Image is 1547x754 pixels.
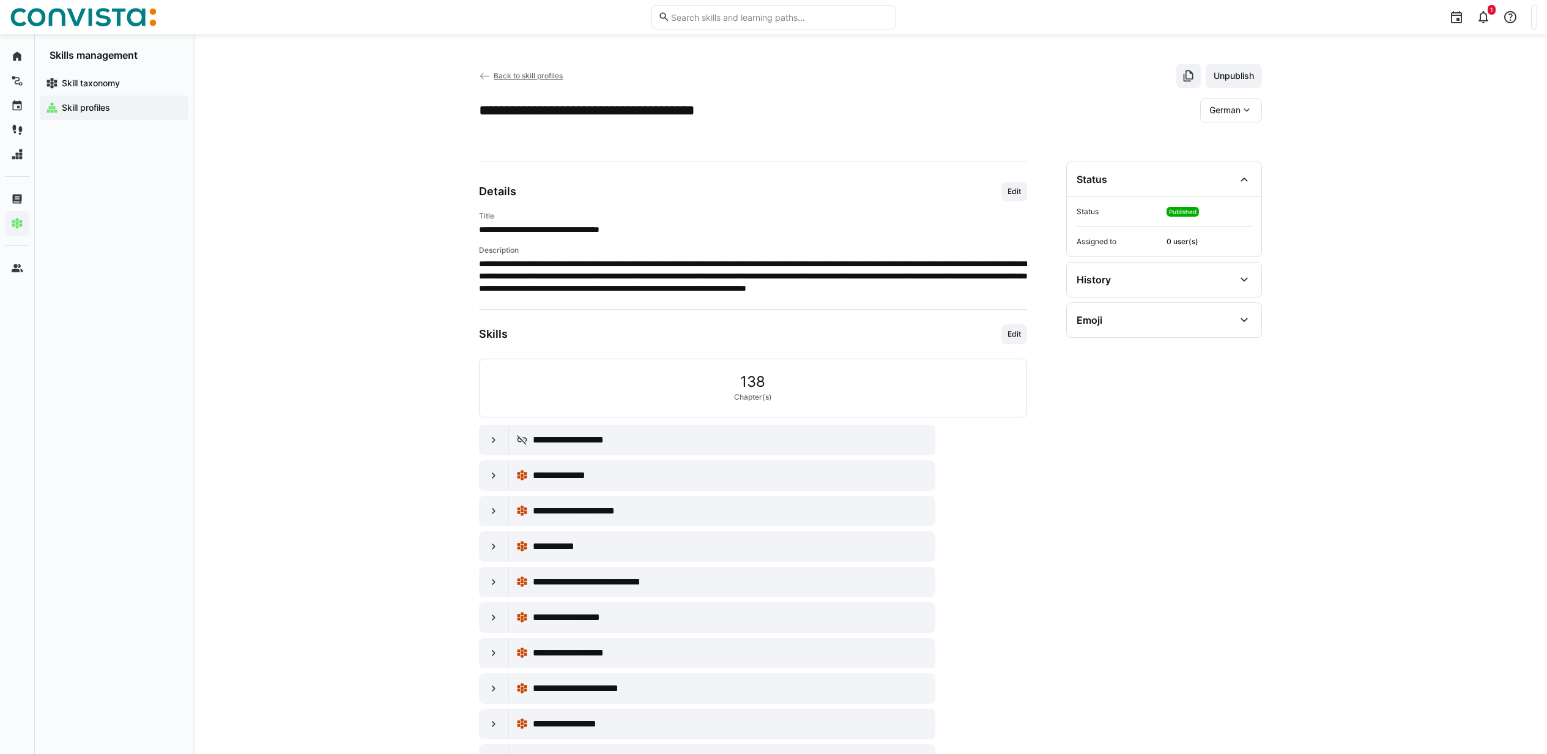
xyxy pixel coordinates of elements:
span: Unpublish [1212,70,1256,82]
button: Unpublish [1206,64,1262,88]
button: Edit [1001,324,1027,344]
input: Search skills and learning paths… [670,12,889,23]
h3: Skills [479,327,508,341]
span: 0 user(s) [1167,237,1252,247]
span: Chapter(s) [734,392,772,402]
span: Back to skill profiles [494,71,563,80]
span: Published [1169,208,1196,215]
span: Edit [1006,187,1022,196]
h4: Title [479,211,1027,221]
a: Back to skill profiles [479,71,563,80]
div: Emoji [1077,314,1102,326]
span: Status [1077,207,1162,217]
span: Assigned to [1077,237,1162,247]
div: History [1077,274,1111,286]
h3: Details [479,185,516,198]
span: 138 [740,374,765,390]
span: 1 [1490,6,1493,13]
span: Edit [1006,329,1022,339]
div: Status [1077,173,1107,185]
h4: Description [479,245,1027,255]
button: Edit [1001,182,1027,201]
span: German [1209,104,1241,116]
